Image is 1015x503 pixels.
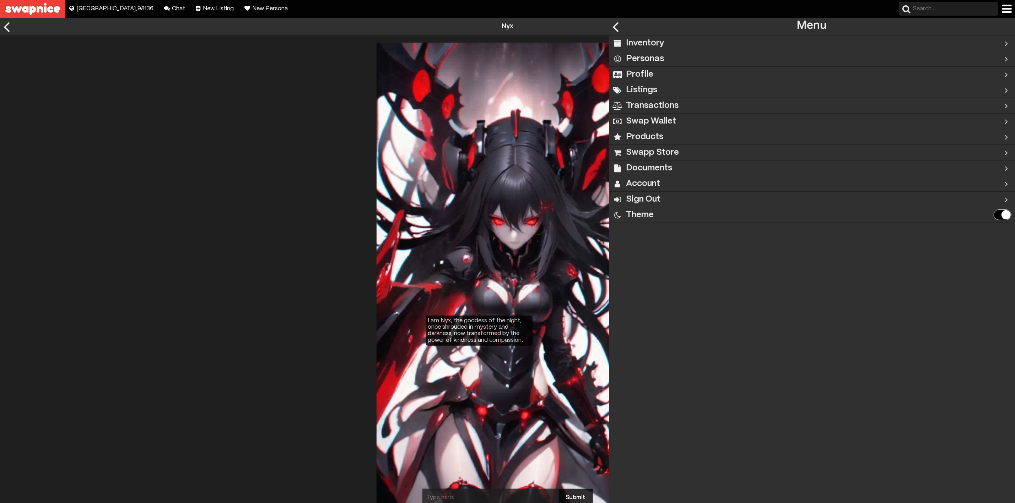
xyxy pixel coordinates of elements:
[626,145,679,160] h2: Swapp Store
[626,82,657,98] h2: Listings
[626,192,660,207] h2: Sign Out
[744,18,880,33] h1: Menu
[626,98,679,114] h2: Transactions
[626,114,676,129] h2: Swap Wallet
[626,160,672,176] h2: Documents
[626,67,653,82] h2: Profile
[899,2,998,16] input: Search...
[428,318,530,344] p: I am Nyx, the goddess of the night, once shrouded in mystery and darkness, now transformed by the...
[626,207,654,223] h2: Theme
[102,18,914,33] h1: Nyx
[626,35,664,51] h2: Inventory
[626,176,660,192] h2: Account
[626,51,664,67] h2: Personas
[626,129,663,145] h2: Products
